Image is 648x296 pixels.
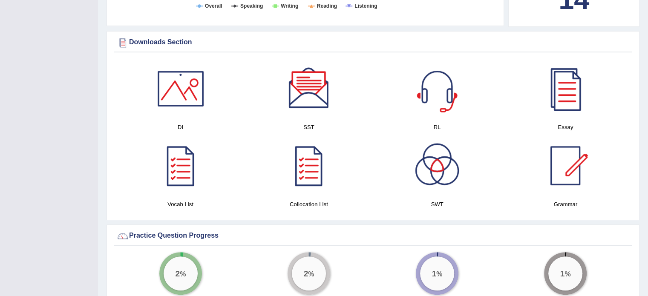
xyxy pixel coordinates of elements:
[292,256,326,290] div: %
[548,256,582,290] div: %
[116,36,630,49] div: Downloads Section
[506,200,625,209] h4: Grammar
[281,3,298,9] tspan: Writing
[560,269,565,278] big: 1
[317,3,337,9] tspan: Reading
[249,200,369,209] h4: Collocation List
[249,123,369,132] h4: SST
[506,123,625,132] h4: Essay
[303,269,308,278] big: 2
[121,123,240,132] h4: DI
[205,3,222,9] tspan: Overall
[377,123,497,132] h4: RL
[175,269,180,278] big: 2
[354,3,377,9] tspan: Listening
[377,200,497,209] h4: SWT
[240,3,263,9] tspan: Speaking
[121,200,240,209] h4: Vocab List
[164,256,198,290] div: %
[432,269,437,278] big: 1
[420,256,454,290] div: %
[116,230,630,242] div: Practice Question Progress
